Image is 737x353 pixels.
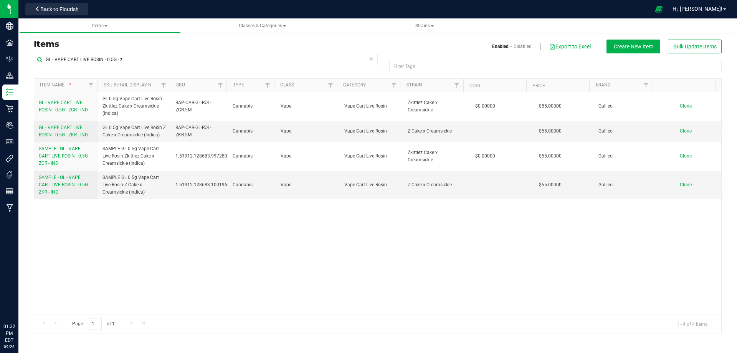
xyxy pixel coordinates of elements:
span: BAP-CAR-GL-ROL-ZCR.5M [175,99,223,114]
a: Filter [640,79,652,92]
span: Vape [281,152,335,160]
span: SAMPLE GL 0.5g Vape Cart Live Rosin Zkittlez Cake x Creamsickle (Indica) [102,145,167,167]
span: Z Cake x Creamsickle [408,128,462,135]
button: Bulk Update Items [668,40,722,53]
span: Galileo [598,152,653,160]
span: SAMPLE GL 0.5g Vape Cart Live Rosin Z Cake x Creamsickle (Indica) [102,174,167,196]
span: SAMPLE - GL - VAPE CART LIVE ROSIN - 0.5G - ZCR - IND [39,146,90,166]
span: Clone [680,128,692,134]
span: Vape Cart Live Rosin [344,128,399,135]
a: GL - VAPE CART LIVE ROSIN - 0.5G - ZKR - IND [39,124,93,139]
a: Sku Retail Display Name [104,82,161,88]
a: Brand [596,82,611,88]
span: Cannabis [233,103,271,110]
a: Filter [324,79,337,92]
inline-svg: Retail [6,105,13,113]
span: $55.00000 [535,151,565,162]
a: Clone [680,103,699,109]
a: Cost [469,83,481,88]
span: $0.00000 [471,151,499,162]
a: SAMPLE - GL - VAPE CART LIVE ROSIN - 0.5G - ZKR - IND [39,174,93,196]
span: $55.00000 [535,101,565,112]
inline-svg: User Roles [6,138,13,146]
a: GL - VAPE CART LIVE ROSIN - 0.5G - ZCR - IND [39,99,93,114]
iframe: Resource center unread badge [23,290,32,300]
a: Clone [680,182,699,187]
p: 09/26 [3,344,15,350]
inline-svg: Users [6,121,13,129]
input: Search Item Name, SKU Retail Name, or Part Number [34,54,378,65]
span: Clone [680,103,692,109]
a: Filter [214,79,226,92]
span: Vape Cart Live Rosin [344,181,399,189]
button: Back to Flourish [25,3,88,15]
a: Type [233,82,244,88]
h3: Items [34,40,372,49]
span: Vape [281,181,335,189]
span: 1.51912.128683.1001965.0 [175,181,234,189]
a: Filter [84,79,97,92]
a: Filter [387,79,400,92]
button: Create New Item [606,40,660,53]
span: 1.51912.128683.997280.0 [175,152,231,160]
span: Classes & Categories [239,23,286,28]
a: Enabled [492,43,509,50]
span: Create New Item [614,43,653,50]
span: Cannabis [233,128,271,135]
inline-svg: Tags [6,171,13,179]
span: Items [92,23,107,28]
span: GL - VAPE CART LIVE ROSIN - 0.5G - ZCR - IND [39,100,88,113]
a: Filter [157,79,170,92]
a: Clone [680,128,699,134]
span: Vape [281,128,335,135]
span: Galileo [598,103,653,110]
span: Clone [680,153,692,159]
a: Category [343,82,366,88]
a: Item Name [40,82,73,88]
a: Filter [261,79,274,92]
span: SAMPLE - GL - VAPE CART LIVE ROSIN - 0.5G - ZKR - IND [39,175,90,195]
span: Clear [368,54,374,64]
inline-svg: Facilities [6,39,13,46]
span: Open Ecommerce Menu [650,2,668,17]
span: GL 0.5g Vape Cart Live Rosin Z Cake x Creamsickle (Indica) [102,124,167,139]
inline-svg: Reports [6,187,13,195]
span: 1 - 4 of 4 items [671,318,714,330]
a: Strain [407,82,422,88]
span: BAP-CAR-GL-ROL-ZKR.5M [175,124,223,139]
span: Bulk Update Items [673,43,717,50]
span: Cannabis [233,181,271,189]
inline-svg: Integrations [6,154,13,162]
span: Z Cake x Creamsickle [408,181,462,189]
inline-svg: Company [6,22,13,30]
iframe: Resource center [8,292,31,315]
a: Filter [450,79,463,92]
span: Zkittlez Cake x Creamsickle [408,149,462,164]
span: $0.00000 [471,101,499,112]
span: $55.00000 [535,126,565,137]
a: SAMPLE - GL - VAPE CART LIVE ROSIN - 0.5G - ZCR - IND [39,145,93,167]
span: Zkittlez Cake x Creamsickle [408,99,462,114]
span: Strains [415,23,434,28]
span: Clone [680,182,692,187]
span: Vape [281,103,335,110]
span: Page of 1 [66,318,121,330]
span: Back to Flourish [40,6,79,12]
p: 01:32 PM EDT [3,323,15,344]
span: GL - VAPE CART LIVE ROSIN - 0.5G - ZKR - IND [39,125,88,138]
inline-svg: Manufacturing [6,204,13,212]
inline-svg: Distribution [6,72,13,80]
inline-svg: Configuration [6,55,13,63]
input: 1 [88,318,102,330]
span: Hi, [PERSON_NAME]! [673,6,722,12]
span: $55.00000 [535,179,565,191]
a: Clone [680,153,699,159]
span: Cannabis [233,152,271,160]
inline-svg: Inventory [6,88,13,96]
span: Galileo [598,128,653,135]
span: Vape Cart Live Rosin [344,152,399,160]
a: Price [532,83,545,88]
a: Disabled [514,43,532,50]
span: GL 0.5g Vape Cart Live Rosin Zkittlez Cake x Creamsickle (Indica) [102,95,167,118]
span: Galileo [598,181,653,189]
